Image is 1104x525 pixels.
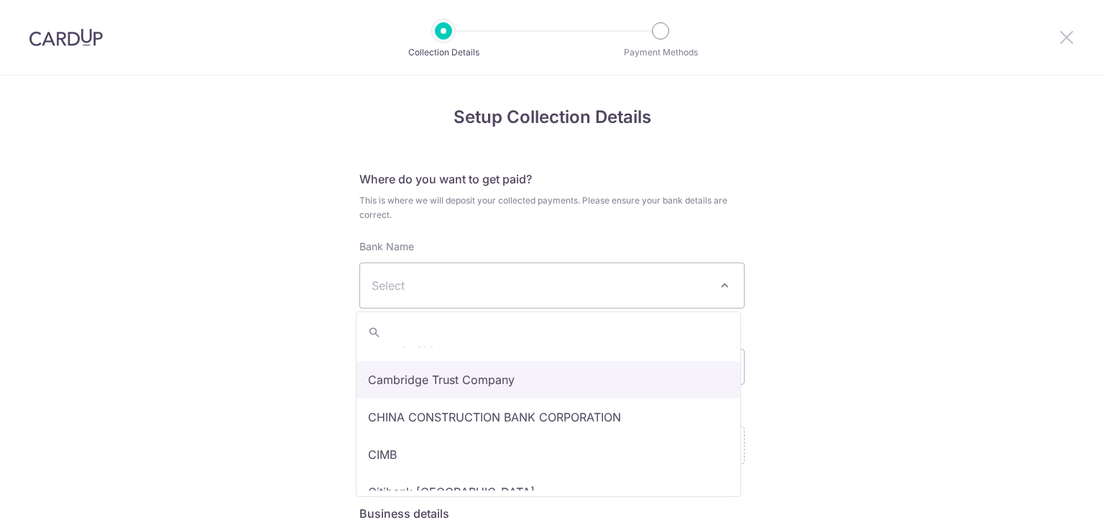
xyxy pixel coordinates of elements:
li: CIMB [356,436,740,473]
li: Citibank [GEOGRAPHIC_DATA] [356,473,740,511]
img: CardUp [29,29,103,46]
label: Bank Name [359,239,414,254]
p: Collection Details [390,45,497,60]
h4: Setup Collection Details [359,104,745,130]
span: Select [372,277,709,294]
p: This is where we will deposit your collected payments. Please ensure your bank details are correct. [359,193,745,222]
h5: Business details [359,505,745,522]
h5: Where do you want to get paid? [359,170,745,188]
li: Cambridge Trust Company [356,361,740,398]
li: CHINA CONSTRUCTION BANK CORPORATION [356,398,740,436]
p: Payment Methods [607,45,714,60]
